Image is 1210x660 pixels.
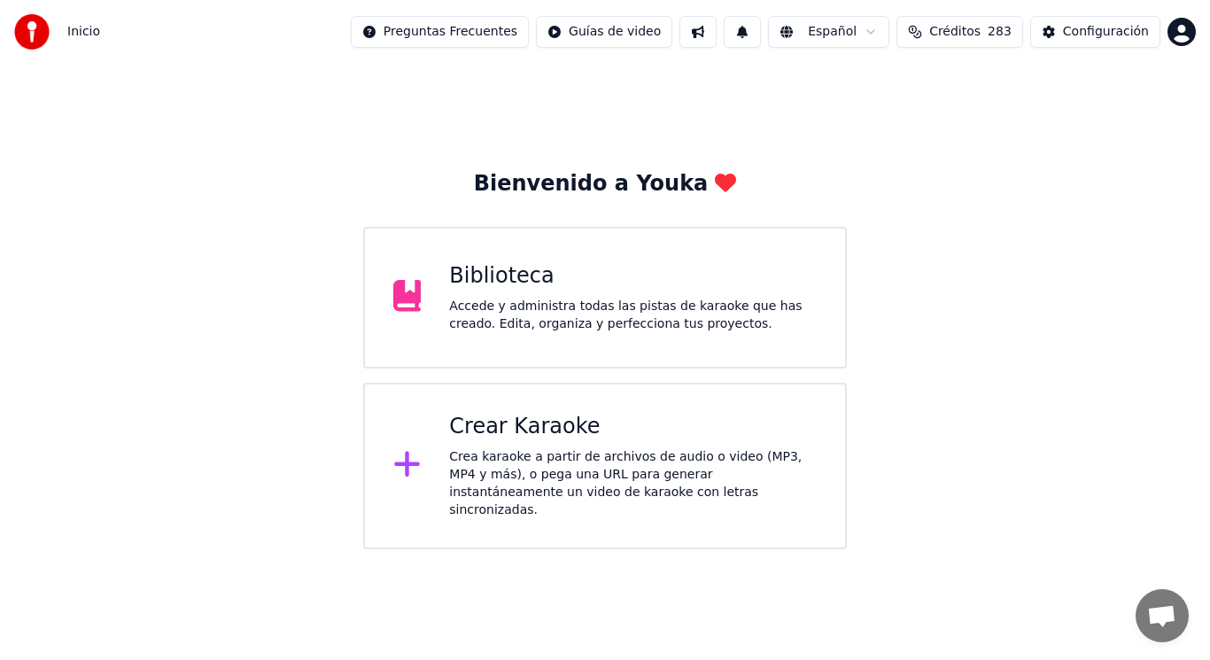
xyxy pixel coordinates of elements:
span: 283 [988,23,1012,41]
nav: breadcrumb [67,23,100,41]
div: Accede y administra todas las pistas de karaoke que has creado. Edita, organiza y perfecciona tus... [449,298,817,333]
div: Biblioteca [449,262,817,291]
span: Créditos [929,23,981,41]
div: Configuración [1063,23,1149,41]
div: Bienvenido a Youka [474,170,737,198]
button: Configuración [1030,16,1160,48]
button: Guías de video [536,16,672,48]
a: Chat abierto [1136,589,1189,642]
div: Crear Karaoke [449,413,817,441]
img: youka [14,14,50,50]
button: Créditos283 [896,16,1023,48]
button: Preguntas Frecuentes [351,16,529,48]
span: Inicio [67,23,100,41]
div: Crea karaoke a partir de archivos de audio o video (MP3, MP4 y más), o pega una URL para generar ... [449,448,817,519]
